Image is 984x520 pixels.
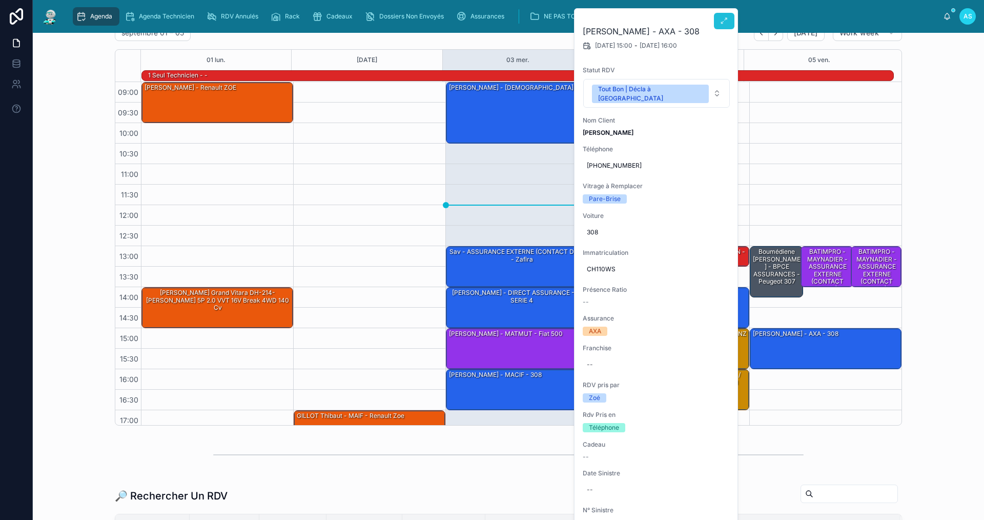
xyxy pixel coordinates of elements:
a: Agenda Technicien [121,7,201,26]
button: [DATE] [787,25,825,41]
span: Voiture [583,212,730,220]
span: 12:30 [117,231,141,240]
button: 03 mer. [506,50,529,70]
span: 16:00 [117,375,141,384]
span: Agenda Technicien [139,12,194,21]
span: Rdv Pris en [583,411,730,419]
span: Présence Ratio [583,286,730,294]
span: 14:30 [117,313,141,322]
div: [PERSON_NAME] - [DEMOGRAPHIC_DATA] 6 [448,83,580,92]
div: [PERSON_NAME] - AXA - 308 [750,329,901,369]
span: - [634,42,638,50]
button: 01 lun. [207,50,225,70]
span: Immatriculation [583,249,730,257]
button: Work week [833,25,902,41]
span: Work week [839,28,879,37]
span: NE PAS TOUCHER [544,12,597,21]
span: Rack [285,12,300,21]
a: Rack [268,7,307,26]
span: Cadeaux [326,12,353,21]
div: BATIMPRO - MAYNADIER - ASSURANCE EXTERNE (CONTACT DIRECT) - [851,247,901,287]
span: 10:30 [117,149,141,158]
span: 09:30 [115,108,141,117]
div: AXA [589,327,601,336]
span: Téléphone [583,145,730,153]
div: 1 seul technicien - - [147,71,209,80]
div: BATIMPRO - MAYNADIER - ASSURANCE EXTERNE (CONTACT DIRECT) - [801,247,853,287]
span: Nom Client [583,116,730,125]
div: [PERSON_NAME] - DIRECT ASSURANCE - BMW SERIE 4 [446,288,597,328]
a: Agenda [73,7,119,26]
span: 308 [587,228,726,236]
div: scrollable content [68,5,943,28]
span: 17:00 [117,416,141,425]
span: 13:30 [117,272,141,281]
div: Zoé [589,393,600,403]
span: Dossiers Non Envoyés [379,12,444,21]
div: [PERSON_NAME] - MATMUT - Fiat 500 [446,329,597,369]
div: [PERSON_NAME] - AXA - 308 [752,329,839,338]
div: [PERSON_NAME] - DIRECT ASSURANCE - BMW SERIE 4 [448,288,597,305]
div: [PERSON_NAME] - MACIF - 308 [446,370,597,410]
button: 05 ven. [808,50,830,70]
span: 11:00 [118,170,141,178]
span: AS [963,12,972,21]
span: [DATE] 15:00 [595,42,632,50]
span: 15:00 [117,334,141,343]
span: CH110WS [587,265,726,273]
div: [PERSON_NAME] Grand Vitara DH-214-[PERSON_NAME] 5P 2.0 VVT 16V Break 4WD 140 cv [143,288,292,312]
span: N° Sinistre [583,506,730,514]
span: Statut RDV [583,66,730,74]
span: 13:00 [117,252,141,261]
span: [DATE] [794,28,818,37]
span: 14:00 [117,293,141,302]
div: sav - ASSURANCE EXTERNE (CONTACT DIRECT) - zafira [446,247,597,287]
h1: 🔎 Rechercher Un RDV [115,489,228,503]
div: sav - ASSURANCE EXTERNE (CONTACT DIRECT) - zafira [448,247,597,264]
button: Next [769,25,783,41]
div: 1 seul technicien - - [147,70,209,81]
div: -- [587,361,593,369]
div: [PERSON_NAME] - MACIF - 308 [448,370,543,379]
div: BATIMPRO - MAYNADIER - ASSURANCE EXTERNE (CONTACT DIRECT) - [803,247,853,293]
div: [PERSON_NAME] - Renault ZOE [143,83,237,92]
span: 11:30 [118,190,141,199]
h2: [PERSON_NAME] - AXA - 308 [583,25,730,37]
a: NE PAS TOUCHER [526,7,618,26]
div: GILLOT Thibaut - MAIF - Renault Zoe [296,411,405,421]
a: Dossiers Non Envoyés [362,7,451,26]
div: Pare-Brise [589,194,621,204]
span: [PHONE_NUMBER] [587,162,726,170]
span: -- [583,453,589,461]
span: 12:00 [117,211,141,219]
span: 09:00 [115,88,141,96]
span: Franchise [583,344,730,352]
div: BATIMPRO - MAYNADIER - ASSURANCE EXTERNE (CONTACT DIRECT) - [853,247,900,293]
span: Vitrage à Remplacer [583,182,730,190]
div: -- [587,486,593,494]
div: [PERSON_NAME] Grand Vitara DH-214-[PERSON_NAME] 5P 2.0 VVT 16V Break 4WD 140 cv [142,288,293,328]
span: -- [583,298,589,306]
div: Boumédiene [PERSON_NAME] - BPCE ASSURANCES - Peugeot 307 [750,247,803,297]
span: Agenda [90,12,112,21]
a: RDV Annulés [203,7,265,26]
button: [DATE] [357,50,377,70]
span: Cadeau [583,441,730,449]
span: RDV Annulés [221,12,258,21]
button: Select Button [583,79,730,108]
a: Assurances [453,7,511,26]
div: Tout Bon | Décla à [GEOGRAPHIC_DATA] [598,85,703,103]
div: Téléphone [589,423,619,432]
span: RDV pris par [583,381,730,389]
h2: septembre 01 – 05 [121,28,184,38]
strong: [PERSON_NAME] [583,129,633,136]
span: [DATE] 16:00 [640,42,677,50]
div: [PERSON_NAME] - Renault ZOE [142,83,293,123]
span: 10:00 [117,129,141,137]
span: 16:30 [117,395,141,404]
button: Back [754,25,769,41]
a: Cadeaux [309,7,360,26]
img: App logo [41,8,59,25]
